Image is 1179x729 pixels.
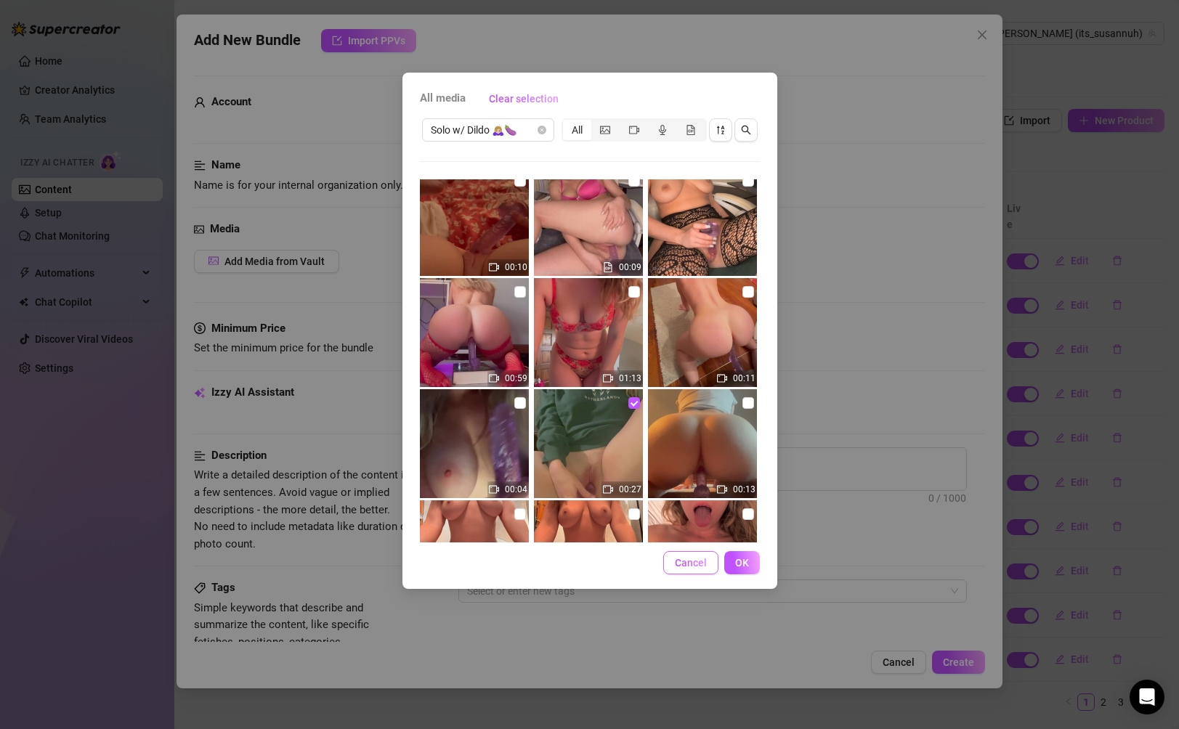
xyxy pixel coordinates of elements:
span: 00:13 [733,484,755,494]
button: sort-descending [709,118,732,142]
div: segmented control [562,118,707,142]
span: file-gif [603,262,613,272]
span: 00:10 [505,262,527,272]
span: All media [420,90,466,107]
span: OK [735,557,749,569]
img: media [648,167,757,276]
span: video-camera [489,262,499,272]
span: video-camera [717,484,727,494]
span: search [741,125,751,135]
span: video-camera [717,373,727,383]
img: media [534,167,643,276]
span: close-circle [538,126,546,134]
span: 00:11 [733,373,755,383]
span: 00:59 [505,373,527,383]
img: media [534,278,643,387]
img: media [534,389,643,498]
span: picture [600,125,610,135]
button: Clear selection [477,87,570,110]
img: media [648,500,757,609]
div: All [563,120,591,140]
span: sort-descending [716,125,726,135]
span: 01:13 [619,373,641,383]
span: video-camera [489,373,499,383]
span: Cancel [675,557,707,569]
img: media [420,389,529,498]
span: Clear selection [489,93,559,105]
span: 00:27 [619,484,641,494]
span: file-gif [686,125,696,135]
img: media [648,389,757,498]
button: Cancel [663,551,718,574]
span: video-camera [603,484,613,494]
span: video-camera [489,484,499,494]
span: audio [657,125,668,135]
img: media [420,167,529,276]
img: media [534,500,643,609]
span: 00:04 [505,484,527,494]
span: video-camera [629,125,639,135]
span: video-camera [603,373,613,383]
span: Solo w/ Dildo 🙇🏼‍♀️🍆 [431,119,546,141]
img: media [420,278,529,387]
span: 00:09 [619,262,641,272]
div: Open Intercom Messenger [1130,680,1164,714]
button: OK [724,551,760,574]
img: media [648,278,757,387]
img: media [420,500,529,609]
